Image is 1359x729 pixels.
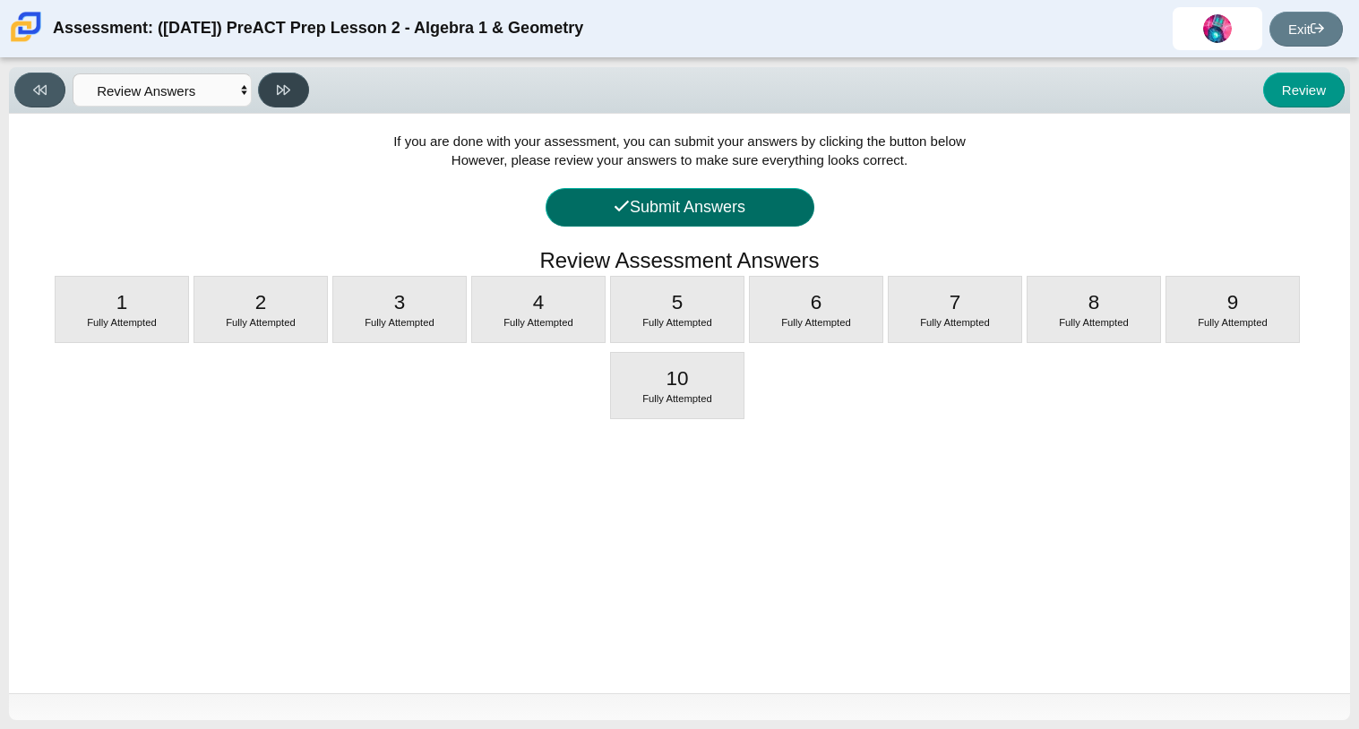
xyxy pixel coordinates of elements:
[672,291,684,313] span: 5
[1263,73,1345,107] button: Review
[920,317,990,328] span: Fully Attempted
[1203,14,1232,43] img: christian.ordazper.s1dd3K
[394,291,406,313] span: 3
[1269,12,1343,47] a: Exit
[7,8,45,46] img: Carmen School of Science & Technology
[950,291,961,313] span: 7
[53,7,583,50] div: Assessment: ([DATE]) PreACT Prep Lesson 2 - Algebra 1 & Geometry
[642,317,712,328] span: Fully Attempted
[642,393,712,404] span: Fully Attempted
[1059,317,1129,328] span: Fully Attempted
[255,291,267,313] span: 2
[666,367,688,390] span: 10
[7,33,45,48] a: Carmen School of Science & Technology
[503,317,573,328] span: Fully Attempted
[1198,317,1268,328] span: Fully Attempted
[546,188,814,227] button: Submit Answers
[116,291,128,313] span: 1
[539,245,819,276] h1: Review Assessment Answers
[87,317,157,328] span: Fully Attempted
[811,291,822,313] span: 6
[226,317,296,328] span: Fully Attempted
[365,317,434,328] span: Fully Attempted
[533,291,545,313] span: 4
[1227,291,1239,313] span: 9
[781,317,851,328] span: Fully Attempted
[1088,291,1100,313] span: 8
[393,133,966,167] span: If you are done with your assessment, you can submit your answers by clicking the button below Ho...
